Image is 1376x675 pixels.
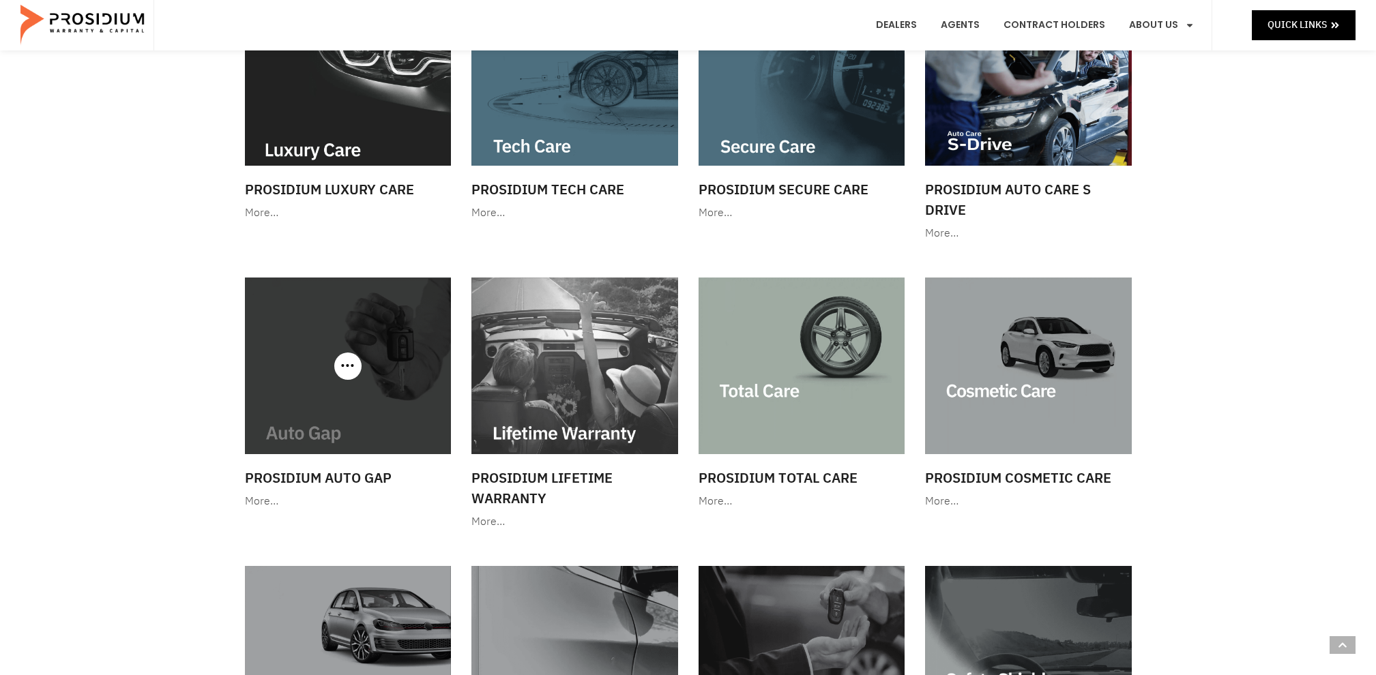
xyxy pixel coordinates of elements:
[245,179,452,200] h3: Prosidium Luxury Care
[692,271,912,518] a: Prosidium Total Care More…
[1252,10,1356,40] a: Quick Links
[925,224,1132,243] div: More…
[925,468,1132,488] h3: Prosidium Cosmetic Care
[245,468,452,488] h3: Prosidium Auto Gap
[465,271,685,539] a: Prosidium Lifetime Warranty More…
[918,271,1139,518] a: Prosidium Cosmetic Care More…
[238,271,458,518] a: Prosidium Auto Gap More…
[699,179,905,200] h3: Prosidium Secure Care
[245,492,452,511] div: More…
[699,492,905,511] div: More…
[471,179,678,200] h3: Prosidium Tech Care
[925,179,1132,220] h3: Prosidium Auto Care S Drive
[471,512,678,532] div: More…
[1268,16,1327,33] span: Quick Links
[699,203,905,223] div: More…
[925,492,1132,511] div: More…
[471,468,678,509] h3: Prosidium Lifetime Warranty
[471,203,678,223] div: More…
[699,468,905,488] h3: Prosidium Total Care
[245,203,452,223] div: More…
